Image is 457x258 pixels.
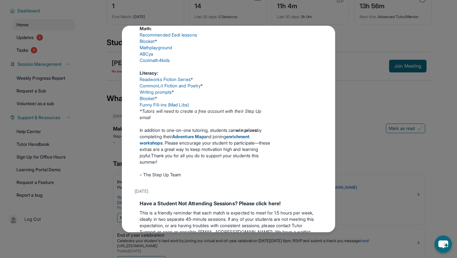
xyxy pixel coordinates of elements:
[140,32,197,37] a: Recommended Eedi lessons
[140,77,191,82] a: Readworks Fiction Series
[140,89,172,95] a: Writing prompts
[140,26,152,31] strong: Math:
[140,38,155,44] a: Blooket
[135,186,322,197] div: [DATE]
[172,134,204,139] a: Adventure Map
[140,51,153,57] a: ABCya
[140,83,201,88] a: CommonLit Fiction and Poetry
[140,210,317,248] p: This is a friendly reminder that each match is expected to meet for 1.5 hours per week, ideally i...
[140,96,155,101] a: Blooket
[140,58,170,63] a: Coolmath4kids
[235,127,257,133] strong: win prizes
[140,108,261,120] em: *Tutors will need to create a free account with their Step Up email
[434,235,452,253] button: chat-button
[140,70,158,76] strong: Literacy:
[140,172,273,178] p: – The Step Up Team
[140,102,189,107] a: Funny Fill-ins (Mad Libs)
[140,127,273,165] p: In addition to one-on-one tutoring, students can by completing their and joining . Please encoura...
[140,200,317,207] div: Have a Student Not Attending Sessions? Please click here!
[140,45,172,50] a: Mathplayground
